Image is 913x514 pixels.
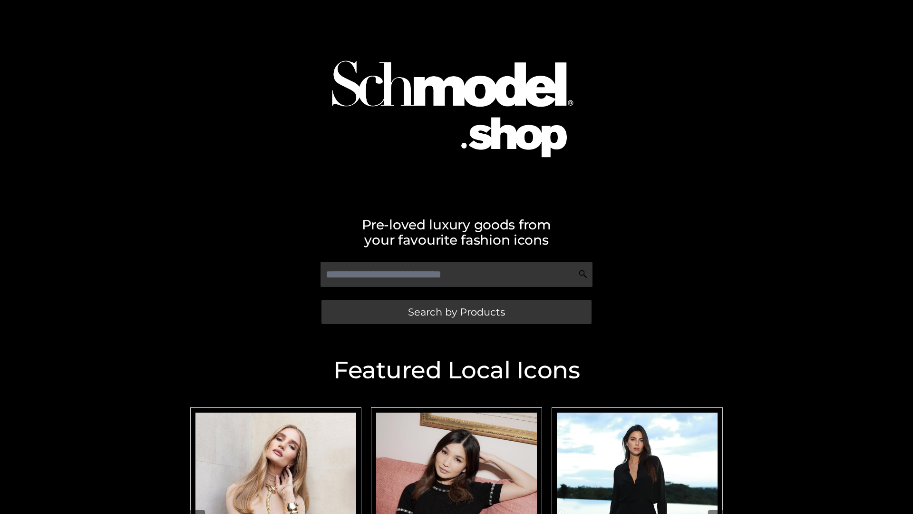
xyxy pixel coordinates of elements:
span: Search by Products [408,307,505,317]
a: Search by Products [321,300,592,324]
h2: Featured Local Icons​ [185,358,728,382]
h2: Pre-loved luxury goods from your favourite fashion icons [185,217,728,247]
img: Search Icon [578,269,588,279]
